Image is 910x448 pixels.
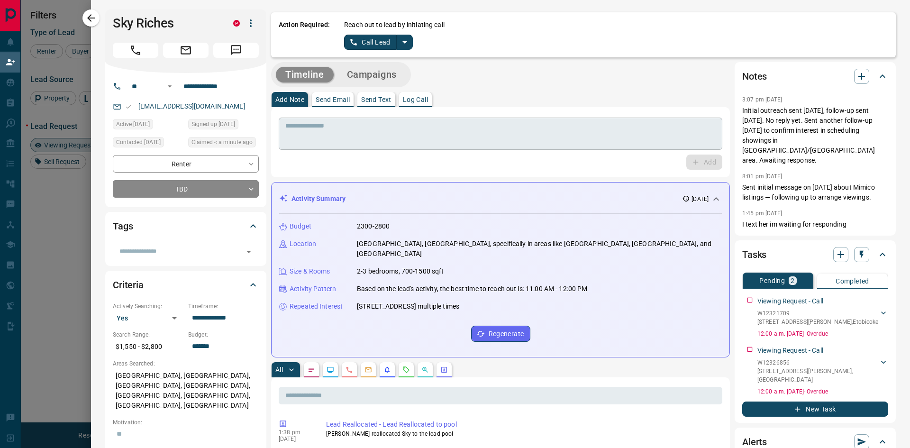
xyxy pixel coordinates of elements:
[692,195,709,203] p: [DATE]
[742,219,888,229] p: I text her im waiting for responding
[327,366,334,374] svg: Lead Browsing Activity
[402,366,410,374] svg: Requests
[125,103,132,110] svg: Email Valid
[383,366,391,374] svg: Listing Alerts
[742,106,888,165] p: Initial outreach sent [DATE], follow-up sent [DATE]. No reply yet. Sent another follow-up [DATE] ...
[188,119,259,132] div: Sat Aug 09 2025
[275,366,283,373] p: All
[188,137,259,150] div: Tue Aug 19 2025
[164,81,175,92] button: Open
[113,43,158,58] span: Call
[113,339,183,355] p: $1,550 - $2,800
[113,302,183,311] p: Actively Searching:
[757,318,878,326] p: [STREET_ADDRESS][PERSON_NAME] , Etobicoke
[344,35,397,50] button: Call Lead
[836,278,869,284] p: Completed
[113,119,183,132] div: Mon Aug 11 2025
[290,221,311,231] p: Budget
[191,137,253,147] span: Claimed < a minute ago
[357,266,444,276] p: 2-3 bedrooms, 700-1500 sqft
[275,96,304,103] p: Add Note
[213,43,259,58] span: Message
[742,183,888,202] p: Sent initial message on [DATE] about Mimico listings — following up to arrange viewings.
[757,296,823,306] p: Viewing Request - Call
[290,239,316,249] p: Location
[346,366,353,374] svg: Calls
[757,307,888,328] div: W12321709[STREET_ADDRESS][PERSON_NAME],Etobicoke
[291,194,346,204] p: Activity Summary
[116,137,161,147] span: Contacted [DATE]
[791,277,794,284] p: 2
[308,366,315,374] svg: Notes
[440,366,448,374] svg: Agent Actions
[357,221,390,231] p: 2300-2800
[113,155,259,173] div: Renter
[113,311,183,326] div: Yes
[471,326,530,342] button: Regenerate
[759,277,785,284] p: Pending
[113,180,259,198] div: TBD
[742,247,766,262] h2: Tasks
[757,358,879,367] p: W12326856
[279,20,330,50] p: Action Required:
[188,330,259,339] p: Budget:
[757,346,823,356] p: Viewing Request - Call
[279,190,722,208] div: Activity Summary[DATE]
[344,20,445,30] p: Reach out to lead by initiating call
[361,96,391,103] p: Send Text
[357,239,722,259] p: [GEOGRAPHIC_DATA], [GEOGRAPHIC_DATA], specifically in areas like [GEOGRAPHIC_DATA], [GEOGRAPHIC_D...
[276,67,334,82] button: Timeline
[113,219,133,234] h2: Tags
[742,243,888,266] div: Tasks
[357,302,459,311] p: [STREET_ADDRESS] multiple times
[337,67,406,82] button: Campaigns
[757,357,888,386] div: W12326856[STREET_ADDRESS][PERSON_NAME],[GEOGRAPHIC_DATA]
[113,16,219,31] h1: Sky Riches
[742,96,783,103] p: 3:07 pm [DATE]
[421,366,429,374] svg: Opportunities
[290,266,330,276] p: Size & Rooms
[188,302,259,311] p: Timeframe:
[113,330,183,339] p: Search Range:
[113,277,144,293] h2: Criteria
[326,420,719,430] p: Lead Reallocated - Lead Reallocated to pool
[279,436,312,442] p: [DATE]
[116,119,150,129] span: Active [DATE]
[316,96,350,103] p: Send Email
[113,274,259,296] div: Criteria
[113,368,259,413] p: [GEOGRAPHIC_DATA], [GEOGRAPHIC_DATA], [GEOGRAPHIC_DATA], [GEOGRAPHIC_DATA], [GEOGRAPHIC_DATA], [G...
[757,367,879,384] p: [STREET_ADDRESS][PERSON_NAME] , [GEOGRAPHIC_DATA]
[113,215,259,238] div: Tags
[357,284,588,294] p: Based on the lead's activity, the best time to reach out is: 11:00 AM - 12:00 PM
[279,429,312,436] p: 1:38 pm
[742,69,767,84] h2: Notes
[364,366,372,374] svg: Emails
[757,387,888,396] p: 12:00 a.m. [DATE] - Overdue
[163,43,209,58] span: Email
[233,20,240,27] div: property.ca
[242,245,255,258] button: Open
[113,137,183,150] div: Fri Aug 15 2025
[742,173,783,180] p: 8:01 pm [DATE]
[138,102,246,110] a: [EMAIL_ADDRESS][DOMAIN_NAME]
[757,329,888,338] p: 12:00 a.m. [DATE] - Overdue
[290,284,336,294] p: Activity Pattern
[742,65,888,88] div: Notes
[113,359,259,368] p: Areas Searched:
[326,430,719,438] p: [PERSON_NAME] reallocated Sky to the lead pool
[290,302,343,311] p: Repeated Interest
[757,309,878,318] p: W12321709
[113,418,259,427] p: Motivation:
[344,35,413,50] div: split button
[742,402,888,417] button: New Task
[191,119,235,129] span: Signed up [DATE]
[742,210,783,217] p: 1:45 pm [DATE]
[403,96,428,103] p: Log Call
